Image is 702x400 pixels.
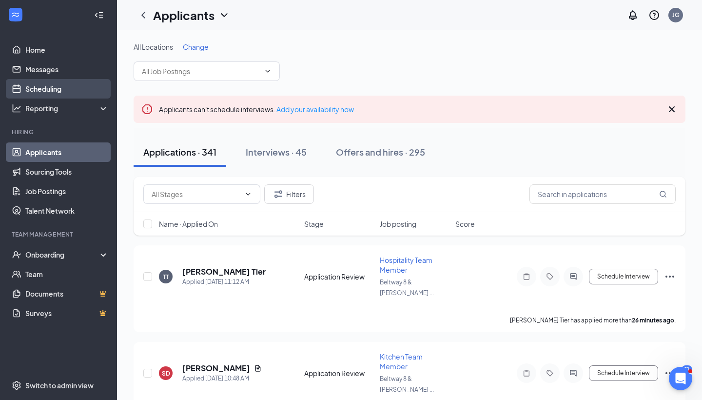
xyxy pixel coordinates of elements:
[25,284,109,303] a: DocumentsCrown
[521,273,532,280] svg: Note
[589,269,658,284] button: Schedule Interview
[529,184,676,204] input: Search in applications
[159,105,354,114] span: Applicants can't schedule interviews.
[682,365,692,374] div: 51
[142,66,260,77] input: All Job Postings
[380,256,432,274] span: Hospitality Team Member
[380,352,423,371] span: Kitchen Team Member
[648,9,660,21] svg: QuestionInfo
[521,369,532,377] svg: Note
[659,190,667,198] svg: MagnifyingGlass
[25,380,94,390] div: Switch to admin view
[664,271,676,282] svg: Ellipses
[510,316,676,324] p: [PERSON_NAME] Tier has applied more than .
[11,10,20,20] svg: WorkstreamLogo
[12,103,21,113] svg: Analysis
[380,375,434,393] span: Beltway 8 & [PERSON_NAME] ...
[304,219,324,229] span: Stage
[94,10,104,20] svg: Collapse
[664,367,676,379] svg: Ellipses
[162,369,170,378] div: SD
[182,374,262,383] div: Applied [DATE] 10:48 AM
[666,103,678,115] svg: Cross
[246,146,307,158] div: Interviews · 45
[244,190,252,198] svg: ChevronDown
[544,273,556,280] svg: Tag
[264,184,314,204] button: Filter Filters
[159,219,218,229] span: Name · Applied On
[567,273,579,280] svg: ActiveChat
[153,7,214,23] h1: Applicants
[12,250,21,260] svg: UserCheck
[12,230,107,239] div: Team Management
[669,367,692,390] iframe: Intercom live chat
[163,273,169,281] div: TT
[589,365,658,381] button: Schedule Interview
[25,181,109,201] a: Job Postings
[183,42,209,51] span: Change
[304,368,374,378] div: Application Review
[276,105,354,114] a: Add your availability now
[380,219,416,229] span: Job posting
[336,146,425,158] div: Offers and hires · 295
[25,162,109,181] a: Sourcing Tools
[182,266,266,277] h5: [PERSON_NAME] Tier
[218,9,230,21] svg: ChevronDown
[25,250,100,260] div: Onboarding
[141,103,153,115] svg: Error
[254,364,262,372] svg: Document
[25,60,109,79] a: Messages
[12,128,107,136] div: Hiring
[182,277,266,287] div: Applied [DATE] 11:12 AM
[455,219,475,229] span: Score
[25,201,109,220] a: Talent Network
[134,42,173,51] span: All Locations
[304,272,374,281] div: Application Review
[544,369,556,377] svg: Tag
[25,40,109,60] a: Home
[143,146,216,158] div: Applications · 341
[567,369,579,377] svg: ActiveChat
[25,79,109,99] a: Scheduling
[264,67,272,75] svg: ChevronDown
[273,188,284,200] svg: Filter
[672,11,680,19] div: JG
[627,9,639,21] svg: Notifications
[152,189,240,200] input: All Stages
[12,380,21,390] svg: Settings
[137,9,149,21] svg: ChevronLeft
[380,279,434,297] span: Beltway 8 & [PERSON_NAME] ...
[25,264,109,284] a: Team
[25,103,109,113] div: Reporting
[25,142,109,162] a: Applicants
[632,317,674,324] b: 26 minutes ago
[182,363,250,374] h5: [PERSON_NAME]
[25,303,109,323] a: SurveysCrown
